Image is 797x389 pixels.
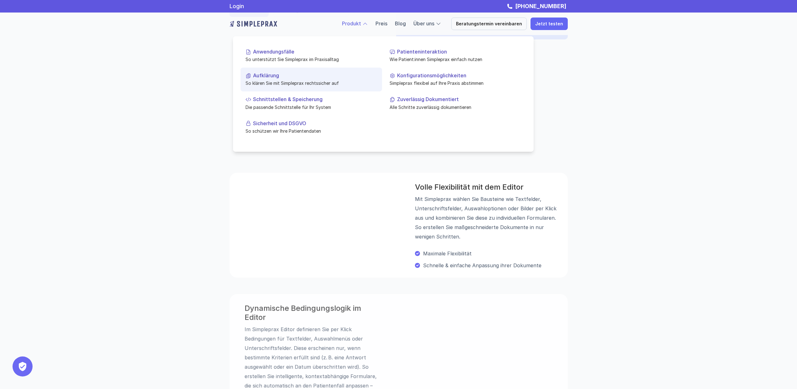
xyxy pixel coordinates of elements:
p: Mit Simpleprax wählen Sie Bausteine wie Textfelder, Unterschrifts­felder, Auswahl­optionen oder B... [415,194,560,241]
a: Zuverlässig DokumentiertAlle Schritte zuverlässig dokumentieren [385,91,526,115]
a: Beratungstermin vereinbaren [451,18,527,30]
strong: [PHONE_NUMBER] [515,3,566,9]
a: AufklärungSo klären Sie mit Simpleprax rechtssicher auf [241,68,382,91]
p: Schnittstellen & Speicherung [253,96,377,102]
p: Beratungstermin vereinbaren [456,21,522,27]
a: [PHONE_NUMBER] [514,3,568,9]
p: Sicherheit und DSGVO [253,120,377,126]
a: AnwendungsfälleSo unterstützt Sie Simpleprax im Praxisalltag [241,44,382,68]
p: Maximale Flexibilität [423,250,560,257]
p: So schützen wir Ihre Patientendaten [246,128,377,134]
p: So unterstützt Sie Simpleprax im Praxisalltag [246,56,377,63]
p: Wie Patient:innen Simpleprax einfach nutzen [390,56,521,63]
a: PatienteninteraktionWie Patient:innen Simpleprax einfach nutzen [385,44,526,68]
p: Alle Schritte zuverlässig dokumentieren [390,104,521,110]
p: Die passende Schnittstelle für Ihr System [246,104,377,110]
h3: Volle Flexibilität mit dem Editor [415,183,560,192]
a: Preis [375,20,387,27]
p: So klären Sie mit Simpleprax rechtssicher auf [246,80,377,86]
p: Konfigurationsmöglichkeiten [397,73,521,79]
p: Anwendungsfälle [253,49,377,55]
p: Aufklärung [253,73,377,79]
a: Login [230,3,244,9]
p: Jetzt testen [535,21,563,27]
a: Sicherheit und DSGVOSo schützen wir Ihre Patientendaten [241,115,382,139]
a: Produkt [342,20,361,27]
h3: Dynamische Bedingungs­logik im Editor [245,304,382,322]
a: Über uns [413,20,434,27]
p: Schnelle & einfache Anpassung ihrer Dokumente [423,262,560,269]
a: Blog [395,20,406,27]
p: Simpleprax flexibel auf Ihre Praxis abstimmen [390,80,521,86]
p: Patienteninteraktion [397,49,521,55]
p: Zuverlässig Dokumentiert [397,96,521,102]
a: Schnittstellen & SpeicherungDie passende Schnittstelle für Ihr System [241,91,382,115]
a: Jetzt testen [530,18,568,30]
a: KonfigurationsmöglichkeitenSimpleprax flexibel auf Ihre Praxis abstimmen [385,68,526,91]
